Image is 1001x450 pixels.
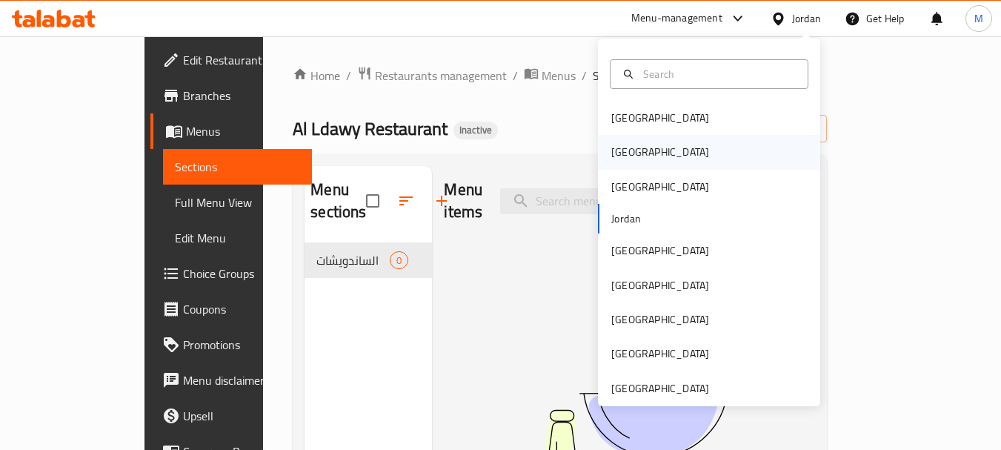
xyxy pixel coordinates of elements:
span: Inactive [453,124,498,136]
span: Full Menu View [175,193,300,211]
div: items [390,251,408,269]
span: Select all sections [357,185,388,216]
h2: Menu sections [310,179,366,223]
a: Full Menu View [163,185,312,220]
li: / [513,67,518,85]
div: [GEOGRAPHIC_DATA] [611,345,709,362]
span: M [974,10,983,27]
div: [GEOGRAPHIC_DATA] [611,242,709,259]
span: Restaurants management [375,67,507,85]
nav: Menu sections [305,236,432,284]
a: Edit Menu [163,220,312,256]
div: [GEOGRAPHIC_DATA] [611,380,709,397]
a: Home [293,67,340,85]
span: Sections [593,67,635,85]
a: Menu disclaimer [150,363,312,398]
span: Promotions [183,336,300,354]
input: search [500,188,675,214]
span: Menus [542,67,576,85]
a: Promotions [150,327,312,363]
span: Sections [175,158,300,176]
nav: breadcrumb [293,66,827,85]
span: Edit Restaurant [183,51,300,69]
input: Search [637,66,799,82]
a: Upsell [150,398,312,434]
span: 0 [390,254,408,268]
span: Menu disclaimer [183,371,300,389]
a: Menus [150,113,312,149]
a: Edit Restaurant [150,42,312,78]
a: Menus [524,66,576,85]
span: Choice Groups [183,265,300,282]
h2: Menu items [444,179,482,223]
div: [GEOGRAPHIC_DATA] [611,179,709,195]
span: الساندويشات [316,251,390,269]
div: [GEOGRAPHIC_DATA] [611,144,709,160]
a: Coupons [150,291,312,327]
div: [GEOGRAPHIC_DATA] [611,277,709,294]
a: Restaurants management [357,66,507,85]
a: Branches [150,78,312,113]
div: [GEOGRAPHIC_DATA] [611,110,709,126]
button: Add section [424,183,459,219]
div: [GEOGRAPHIC_DATA] [611,311,709,328]
div: Inactive [453,122,498,139]
span: Edit Menu [175,229,300,247]
span: Al Ldawy Restaurant [293,112,448,145]
li: / [346,67,351,85]
span: Upsell [183,407,300,425]
a: Sections [163,149,312,185]
span: Menus [186,122,300,140]
div: Menu-management [631,10,722,27]
div: الساندويشات0 [305,242,432,278]
a: Choice Groups [150,256,312,291]
span: Branches [183,87,300,105]
div: Jordan [792,10,821,27]
span: Coupons [183,300,300,318]
span: Sort sections [388,183,424,219]
li: / [582,67,587,85]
